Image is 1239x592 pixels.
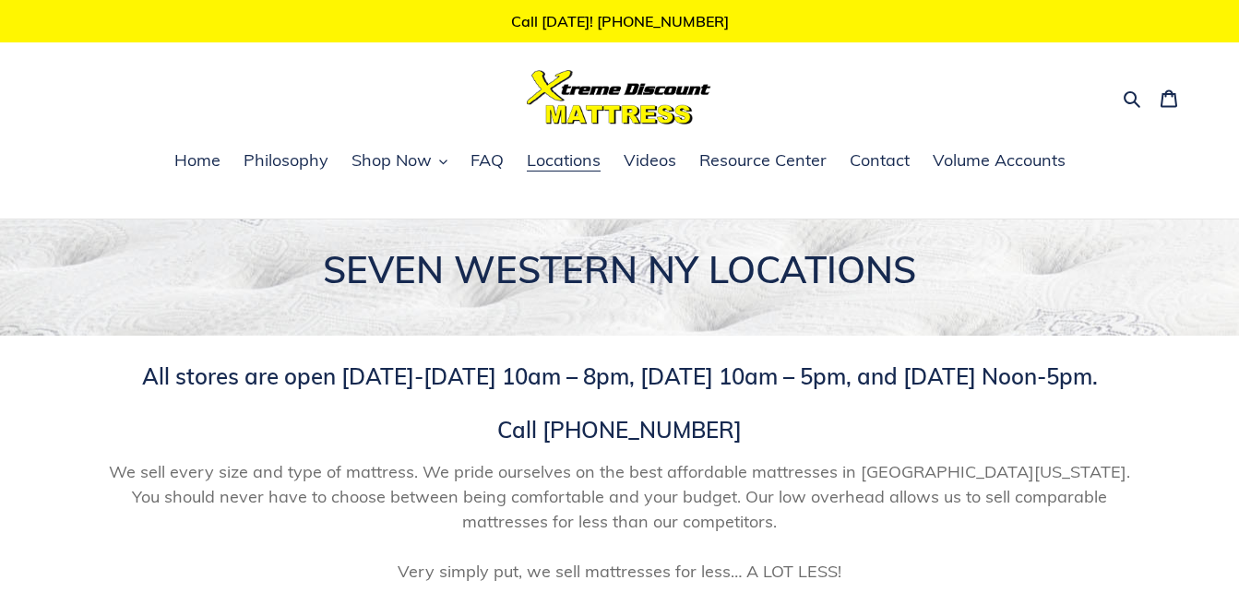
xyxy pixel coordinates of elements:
[690,148,836,175] a: Resource Center
[699,149,827,172] span: Resource Center
[518,148,610,175] a: Locations
[234,148,338,175] a: Philosophy
[174,149,220,172] span: Home
[933,149,1066,172] span: Volume Accounts
[923,148,1075,175] a: Volume Accounts
[351,149,432,172] span: Shop Now
[840,148,919,175] a: Contact
[850,149,910,172] span: Contact
[461,148,513,175] a: FAQ
[142,362,1098,444] span: All stores are open [DATE]-[DATE] 10am – 8pm, [DATE] 10am – 5pm, and [DATE] Noon-5pm. Call [PHONE...
[624,149,676,172] span: Videos
[244,149,328,172] span: Philosophy
[471,149,504,172] span: FAQ
[323,246,916,292] span: SEVEN WESTERN NY LOCATIONS
[342,148,457,175] button: Shop Now
[527,70,711,124] img: Xtreme Discount Mattress
[527,149,601,172] span: Locations
[614,148,685,175] a: Videos
[165,148,230,175] a: Home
